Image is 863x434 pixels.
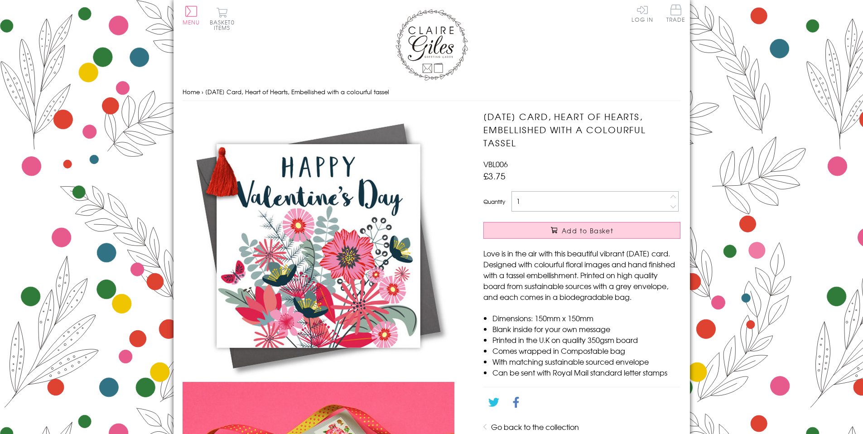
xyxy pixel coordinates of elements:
span: Trade [666,5,685,22]
button: Basket0 items [210,7,235,30]
li: Comes wrapped in Compostable bag [492,345,680,356]
button: Menu [183,6,200,25]
a: Go back to the collection [491,421,579,432]
span: VBL006 [483,159,508,169]
a: Home [183,87,200,96]
span: Add to Basket [562,226,613,235]
h1: [DATE] Card, Heart of Hearts, Embellished with a colourful tassel [483,110,680,149]
a: Log In [632,5,653,22]
img: Valentine's Day Card, Heart of Hearts, Embellished with a colourful tassel [183,110,454,382]
span: 0 items [214,18,235,32]
label: Quantity [483,198,505,206]
li: Can be sent with Royal Mail standard letter stamps [492,367,680,378]
span: [DATE] Card, Heart of Hearts, Embellished with a colourful tassel [205,87,389,96]
li: Blank inside for your own message [492,323,680,334]
li: Printed in the U.K on quality 350gsm board [492,334,680,345]
span: › [202,87,203,96]
button: Add to Basket [483,222,680,239]
li: Dimensions: 150mm x 150mm [492,313,680,323]
p: Love is in the air with this beautiful vibrant [DATE] card. Designed with colourful floral images... [483,248,680,302]
nav: breadcrumbs [183,83,681,101]
a: Trade [666,5,685,24]
span: Menu [183,18,200,26]
span: £3.75 [483,169,506,182]
li: With matching sustainable sourced envelope [492,356,680,367]
img: Claire Giles Greetings Cards [395,9,468,81]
